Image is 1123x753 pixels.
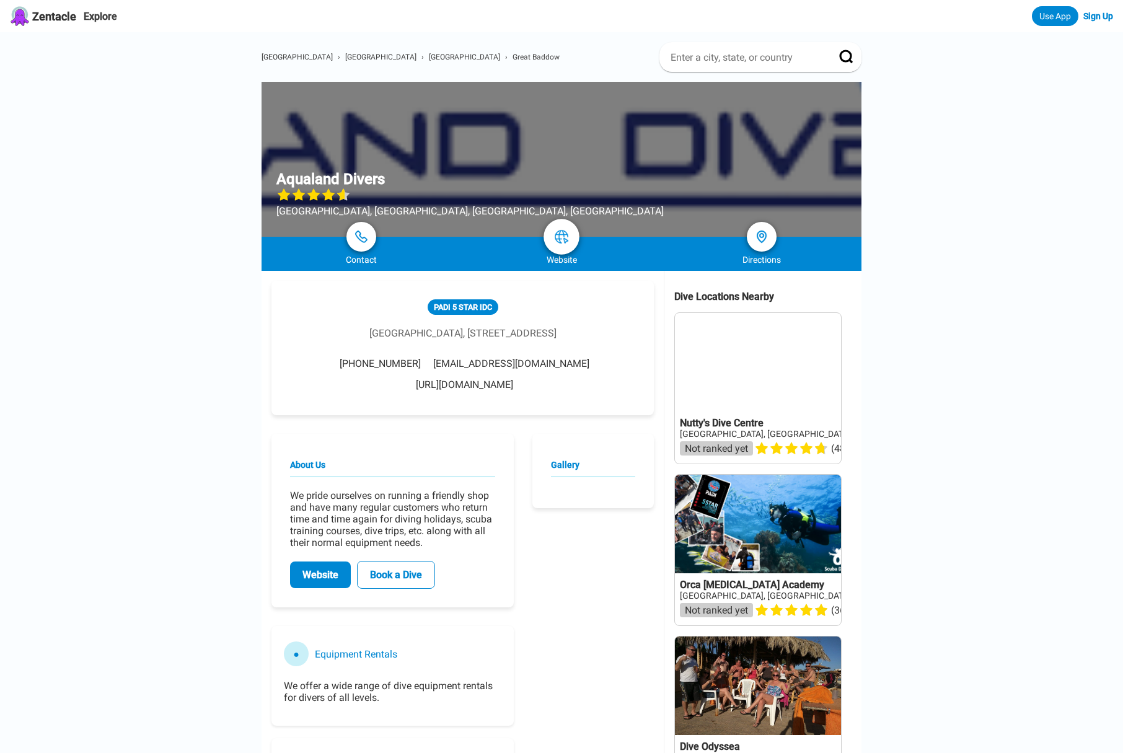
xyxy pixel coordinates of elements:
a: Sign Up [1083,11,1113,21]
input: Enter a city, state, or country [669,51,822,64]
a: Website [290,561,351,588]
h3: Equipment Rentals [315,648,397,660]
span: › [421,53,424,61]
div: Directions [661,255,861,265]
img: map [554,229,569,244]
span: › [505,53,508,61]
div: [GEOGRAPHIC_DATA], [GEOGRAPHIC_DATA], [GEOGRAPHIC_DATA], [GEOGRAPHIC_DATA] [276,205,664,217]
a: Zentacle logoZentacle [10,6,76,26]
p: We offer a wide range of dive equipment rentals for divers of all levels. [284,680,501,703]
div: PADI 5 Star IDC [428,299,498,315]
a: Explore [84,11,117,22]
a: [GEOGRAPHIC_DATA] [429,53,500,61]
h2: Gallery [551,460,635,477]
div: ● [284,641,309,666]
a: [GEOGRAPHIC_DATA] [345,53,416,61]
div: Dive Locations Nearby [674,291,861,302]
div: Contact [262,255,462,265]
a: map [544,219,579,255]
h1: Aqualand Divers [276,170,385,188]
div: Website [462,255,662,265]
span: Zentacle [32,10,76,23]
h2: About Us [290,460,495,477]
a: directions [747,222,777,252]
img: phone [355,231,368,243]
span: › [338,53,340,61]
span: [PHONE_NUMBER] [340,358,421,369]
div: [GEOGRAPHIC_DATA], [STREET_ADDRESS] [369,327,557,339]
span: [EMAIL_ADDRESS][DOMAIN_NAME] [433,358,589,369]
a: [URL][DOMAIN_NAME] [416,379,513,390]
a: [GEOGRAPHIC_DATA] [262,53,333,61]
a: Book a Dive [357,561,435,589]
a: Use App [1032,6,1078,26]
p: We pride ourselves on running a friendly shop and have many regular customers who return time and... [290,490,495,548]
img: directions [754,229,769,244]
a: Great Baddow [513,53,560,61]
img: Zentacle logo [10,6,30,26]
